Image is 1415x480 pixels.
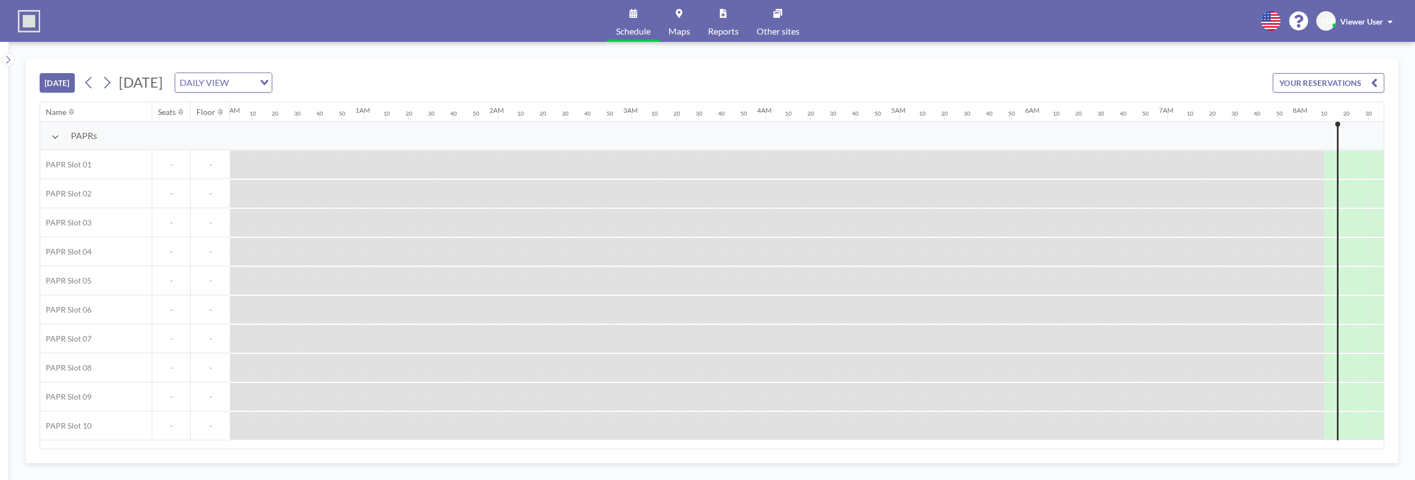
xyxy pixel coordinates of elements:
span: PAPR Slot 10 [40,421,92,431]
div: 30 [1365,110,1372,117]
div: 20 [272,110,278,117]
div: 10 [919,110,926,117]
div: 40 [1254,110,1260,117]
div: 8AM [1293,106,1307,114]
div: 30 [428,110,435,117]
div: 10 [1053,110,1060,117]
div: 40 [852,110,859,117]
div: 50 [874,110,881,117]
input: Search for option [232,75,253,90]
span: PAPR Slot 04 [40,247,92,257]
div: 20 [1075,110,1082,117]
span: PAPR Slot 06 [40,305,92,315]
div: 1AM [355,106,370,114]
span: PAPRs [71,130,97,141]
span: - [191,276,230,286]
div: 12AM [222,106,240,114]
div: 20 [540,110,546,117]
div: 10 [249,110,256,117]
div: 20 [1209,110,1216,117]
span: - [191,305,230,315]
span: - [191,247,230,257]
div: 50 [607,110,613,117]
span: - [191,392,230,402]
span: - [191,218,230,228]
div: 20 [406,110,412,117]
div: 10 [1321,110,1327,117]
span: - [152,218,190,228]
span: - [191,421,230,431]
span: - [152,160,190,170]
div: 50 [740,110,747,117]
div: 30 [1098,110,1104,117]
div: 40 [1120,110,1127,117]
span: PAPR Slot 02 [40,189,92,199]
div: 4AM [757,106,772,114]
div: Seats [158,107,176,117]
div: 40 [450,110,457,117]
span: PAPR Slot 07 [40,334,92,344]
div: 50 [473,110,479,117]
div: 40 [316,110,323,117]
span: PAPR Slot 01 [40,160,92,170]
div: Name [46,107,66,117]
button: [DATE] [40,73,75,93]
span: - [152,334,190,344]
div: 20 [941,110,948,117]
div: 3AM [623,106,638,114]
span: - [191,160,230,170]
span: - [191,334,230,344]
span: DAILY VIEW [177,75,231,90]
span: Viewer User [1340,17,1383,26]
button: YOUR RESERVATIONS [1273,73,1384,93]
span: - [191,189,230,199]
div: 20 [1343,110,1350,117]
div: 20 [673,110,680,117]
div: 30 [294,110,301,117]
div: 50 [339,110,345,117]
div: 10 [651,110,658,117]
span: PAPR Slot 09 [40,392,92,402]
div: 40 [584,110,591,117]
span: PAPR Slot 03 [40,218,92,228]
div: 30 [1231,110,1238,117]
div: 10 [1187,110,1193,117]
div: 30 [964,110,970,117]
span: - [152,421,190,431]
div: 5AM [891,106,906,114]
span: VU [1321,16,1332,26]
div: 2AM [489,106,504,114]
div: 10 [785,110,792,117]
div: 6AM [1025,106,1039,114]
div: 10 [517,110,524,117]
div: 20 [807,110,814,117]
span: - [152,276,190,286]
div: 50 [1008,110,1015,117]
span: Maps [668,27,690,36]
div: 30 [830,110,836,117]
span: - [152,305,190,315]
div: 30 [562,110,569,117]
span: - [152,363,190,373]
div: Floor [196,107,215,117]
span: Reports [708,27,739,36]
img: organization-logo [18,10,40,32]
span: - [152,247,190,257]
div: 30 [696,110,702,117]
div: 50 [1142,110,1149,117]
span: Other sites [757,27,800,36]
div: 10 [383,110,390,117]
span: PAPR Slot 08 [40,363,92,373]
span: PAPR Slot 05 [40,276,92,286]
span: - [152,392,190,402]
div: 7AM [1159,106,1173,114]
span: - [152,189,190,199]
span: Schedule [616,27,651,36]
span: [DATE] [119,74,163,90]
span: - [191,363,230,373]
div: 50 [1276,110,1283,117]
div: Search for option [175,73,272,92]
div: 40 [718,110,725,117]
div: 40 [986,110,993,117]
